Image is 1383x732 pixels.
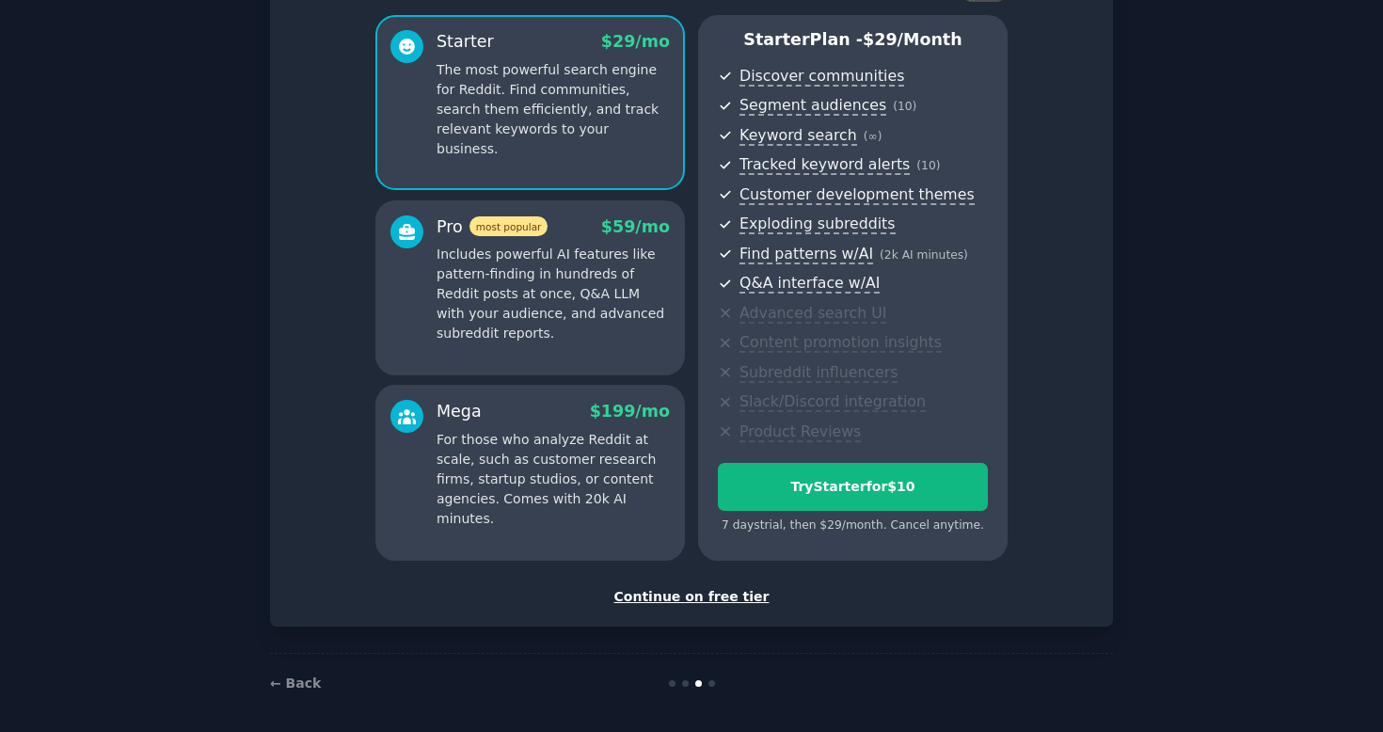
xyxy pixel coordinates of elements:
span: $ 59 /mo [601,217,670,236]
div: Continue on free tier [290,587,1093,607]
span: Subreddit influencers [739,363,898,383]
span: Discover communities [739,67,904,87]
span: Customer development themes [739,185,975,205]
div: Try Starter for $10 [719,477,987,497]
div: Pro [437,215,548,239]
span: $ 29 /mo [601,32,670,51]
span: Segment audiences [739,96,886,116]
span: Slack/Discord integration [739,392,926,412]
span: Product Reviews [739,422,861,442]
button: TryStarterfor$10 [718,463,988,511]
span: Q&A interface w/AI [739,274,880,294]
p: Includes powerful AI features like pattern-finding in hundreds of Reddit posts at once, Q&A LLM w... [437,245,670,343]
a: ← Back [270,676,321,691]
span: $ 199 /mo [590,402,670,421]
span: ( 10 ) [916,159,940,172]
span: $ 29 /month [863,30,962,49]
span: Content promotion insights [739,333,942,353]
span: ( 10 ) [893,100,916,113]
div: Starter [437,30,494,54]
span: Keyword search [739,126,857,146]
p: Starter Plan - [718,28,988,52]
span: ( 2k AI minutes ) [880,248,968,262]
span: Exploding subreddits [739,215,895,234]
div: 7 days trial, then $ 29 /month . Cancel anytime. [718,517,988,534]
div: Mega [437,400,482,423]
span: Tracked keyword alerts [739,155,910,175]
span: Find patterns w/AI [739,245,873,264]
p: For those who analyze Reddit at scale, such as customer research firms, startup studios, or conte... [437,430,670,529]
span: most popular [469,216,548,236]
span: ( ∞ ) [864,130,882,143]
span: Advanced search UI [739,304,886,324]
p: The most powerful search engine for Reddit. Find communities, search them efficiently, and track ... [437,60,670,159]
